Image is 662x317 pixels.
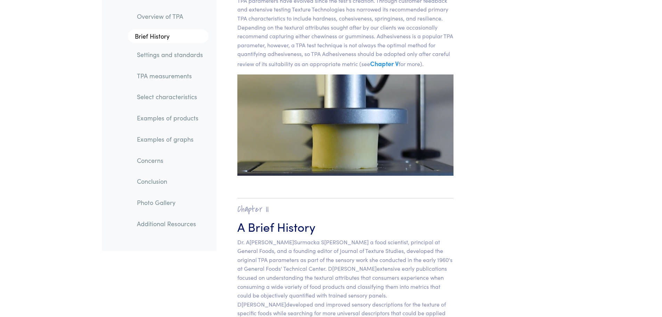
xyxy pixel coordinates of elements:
a: Brief History [128,30,209,43]
a: Settings and standards [131,47,209,63]
a: Examples of graphs [131,131,209,147]
a: Concerns [131,152,209,168]
a: Overview of TPA [131,8,209,24]
a: Select characteristics [131,89,209,105]
h3: A Brief History [237,218,454,235]
a: TPA measurements [131,68,209,84]
a: Examples of products [131,110,209,126]
a: Additional Resources [131,216,209,232]
a: Chapter V [370,59,399,68]
img: cheese, precompression [237,74,454,176]
a: Photo Gallery [131,195,209,211]
a: Conclusion [131,174,209,190]
h2: Chapter II [237,204,454,215]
